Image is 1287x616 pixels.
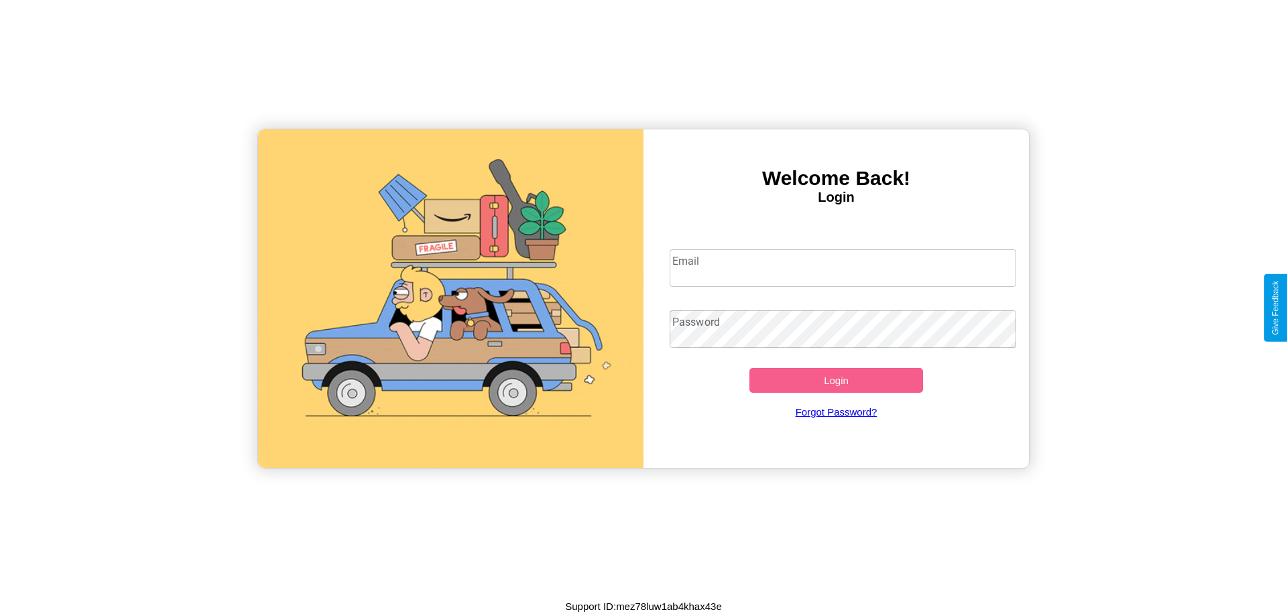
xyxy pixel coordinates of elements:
[258,129,643,468] img: gif
[643,190,1029,205] h4: Login
[663,393,1010,431] a: Forgot Password?
[643,167,1029,190] h3: Welcome Back!
[565,597,722,615] p: Support ID: mez78luw1ab4khax43e
[749,368,923,393] button: Login
[1271,281,1280,335] div: Give Feedback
